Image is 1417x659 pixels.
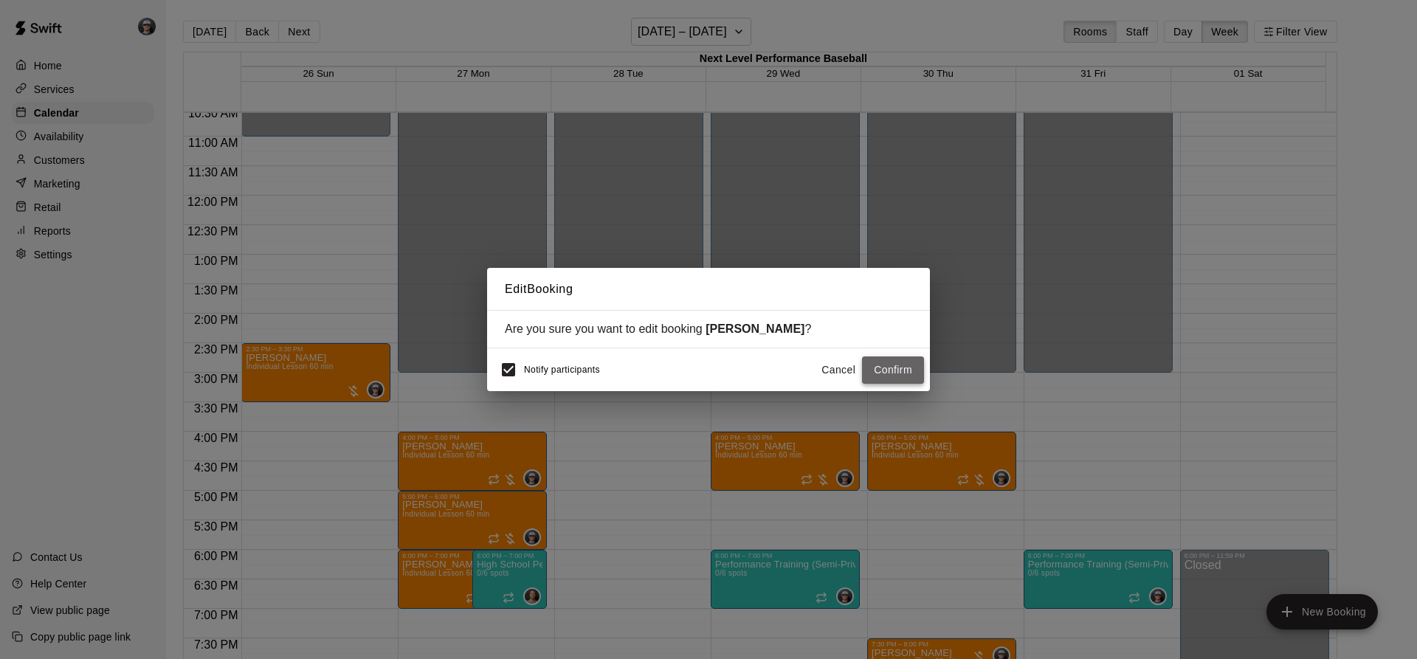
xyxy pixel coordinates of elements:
button: Confirm [862,356,924,384]
button: Cancel [815,356,862,384]
h2: Edit Booking [487,268,930,311]
div: Are you sure you want to edit booking ? [505,322,912,336]
span: Notify participants [524,365,600,376]
strong: [PERSON_NAME] [706,322,804,335]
